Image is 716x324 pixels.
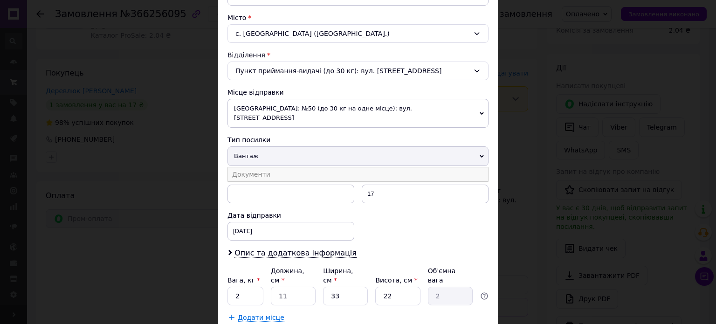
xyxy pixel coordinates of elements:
span: Вантаж [227,146,489,166]
div: Відділення [227,50,489,60]
label: Вага, кг [227,276,260,284]
span: Опис та додаткова інформація [234,248,357,258]
span: [GEOGRAPHIC_DATA]: №50 (до 30 кг на одне місце): вул. [STREET_ADDRESS] [227,99,489,128]
div: Дата відправки [227,211,354,220]
span: Місце відправки [227,89,284,96]
div: Місто [227,13,489,22]
label: Висота, см [375,276,417,284]
label: Довжина, см [271,267,304,284]
div: с. [GEOGRAPHIC_DATA] ([GEOGRAPHIC_DATA].) [227,24,489,43]
div: Пункт приймання-видачі (до 30 кг): вул. [STREET_ADDRESS] [227,62,489,80]
li: Документи [227,167,489,181]
div: Об'ємна вага [428,266,473,285]
span: Тип посилки [227,136,270,144]
label: Ширина, см [323,267,353,284]
span: Додати місце [238,314,284,322]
